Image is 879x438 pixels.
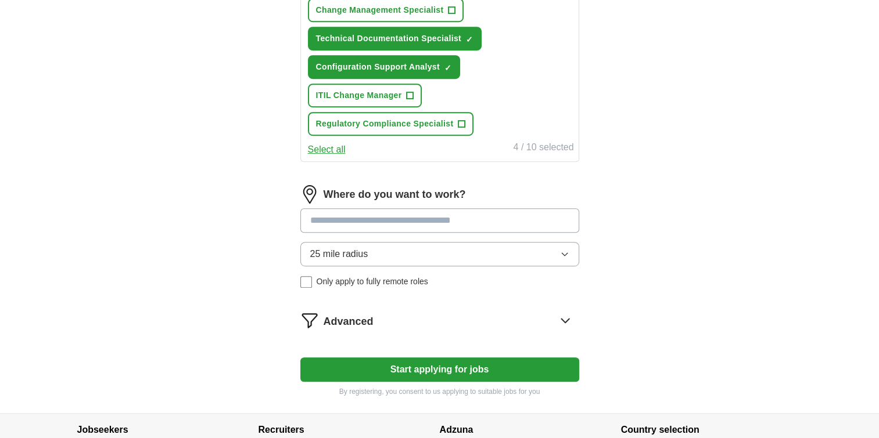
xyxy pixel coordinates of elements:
button: Start applying for jobs [300,357,579,382]
button: 25 mile radius [300,242,579,266]
button: Select all [308,143,346,157]
input: Only apply to fully remote roles [300,276,312,288]
div: 4 / 10 selected [513,140,573,157]
span: ITIL Change Manager [316,89,402,102]
button: ITIL Change Manager [308,84,422,107]
img: location.png [300,185,319,204]
p: By registering, you consent to us applying to suitable jobs for you [300,386,579,397]
span: Only apply to fully remote roles [317,276,428,288]
button: Regulatory Compliance Specialist [308,112,474,136]
button: Technical Documentation Specialist✓ [308,27,482,50]
span: Regulatory Compliance Specialist [316,118,454,130]
button: Configuration Support Analyst✓ [308,55,460,79]
span: Technical Documentation Specialist [316,32,461,45]
label: Where do you want to work? [324,187,466,202]
span: ✓ [444,63,451,73]
span: ✓ [466,35,473,44]
span: Configuration Support Analyst [316,61,440,73]
span: Change Management Specialist [316,4,444,16]
img: filter [300,311,319,330]
span: 25 mile radius [310,247,368,261]
span: Advanced [324,314,374,330]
